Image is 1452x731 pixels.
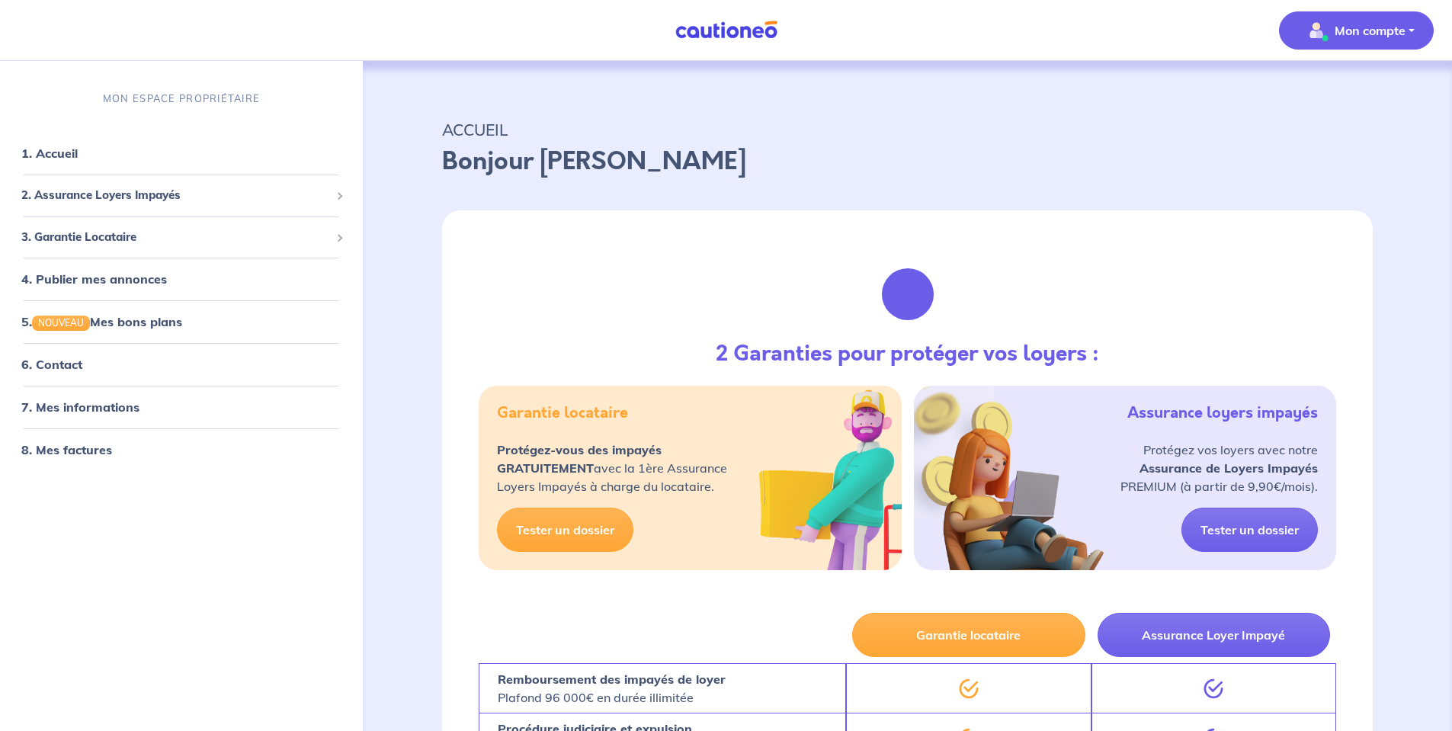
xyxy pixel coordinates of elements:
h5: Garantie locataire [497,404,628,422]
a: 4. Publier mes annonces [21,271,167,287]
img: Cautioneo [669,21,784,40]
strong: Assurance de Loyers Impayés [1139,460,1318,476]
p: MON ESPACE PROPRIÉTAIRE [103,91,260,106]
h5: Assurance loyers impayés [1127,404,1318,422]
div: 1. Accueil [6,138,357,168]
strong: Protégez-vous des impayés GRATUITEMENT [497,442,662,476]
a: Tester un dossier [497,508,633,552]
div: 2. Assurance Loyers Impayés [6,181,357,210]
div: 7. Mes informations [6,392,357,422]
a: 8. Mes factures [21,442,112,457]
a: Tester un dossier [1181,508,1318,552]
a: 1. Accueil [21,146,78,161]
p: Protégez vos loyers avec notre PREMIUM (à partir de 9,90€/mois). [1120,441,1318,495]
p: Plafond 96 000€ en durée illimitée [498,670,726,707]
div: 3. Garantie Locataire [6,223,357,252]
button: Assurance Loyer Impayé [1098,613,1330,657]
a: 5.NOUVEAUMes bons plans [21,314,182,329]
p: Mon compte [1335,21,1406,40]
img: illu_account_valid_menu.svg [1304,18,1329,43]
p: avec la 1ère Assurance Loyers Impayés à charge du locataire. [497,441,727,495]
a: 6. Contact [21,357,82,372]
strong: Remboursement des impayés de loyer [498,672,726,687]
div: 4. Publier mes annonces [6,264,357,294]
span: 2. Assurance Loyers Impayés [21,187,330,204]
div: 8. Mes factures [6,434,357,465]
button: illu_account_valid_menu.svgMon compte [1279,11,1434,50]
span: 3. Garantie Locataire [21,229,330,246]
div: 5.NOUVEAUMes bons plans [6,306,357,337]
h3: 2 Garanties pour protéger vos loyers : [716,341,1099,367]
p: ACCUEIL [442,116,1373,143]
div: 6. Contact [6,349,357,380]
p: Bonjour [PERSON_NAME] [442,143,1373,180]
img: justif-loupe [867,253,949,335]
button: Garantie locataire [852,613,1085,657]
a: 7. Mes informations [21,399,139,415]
